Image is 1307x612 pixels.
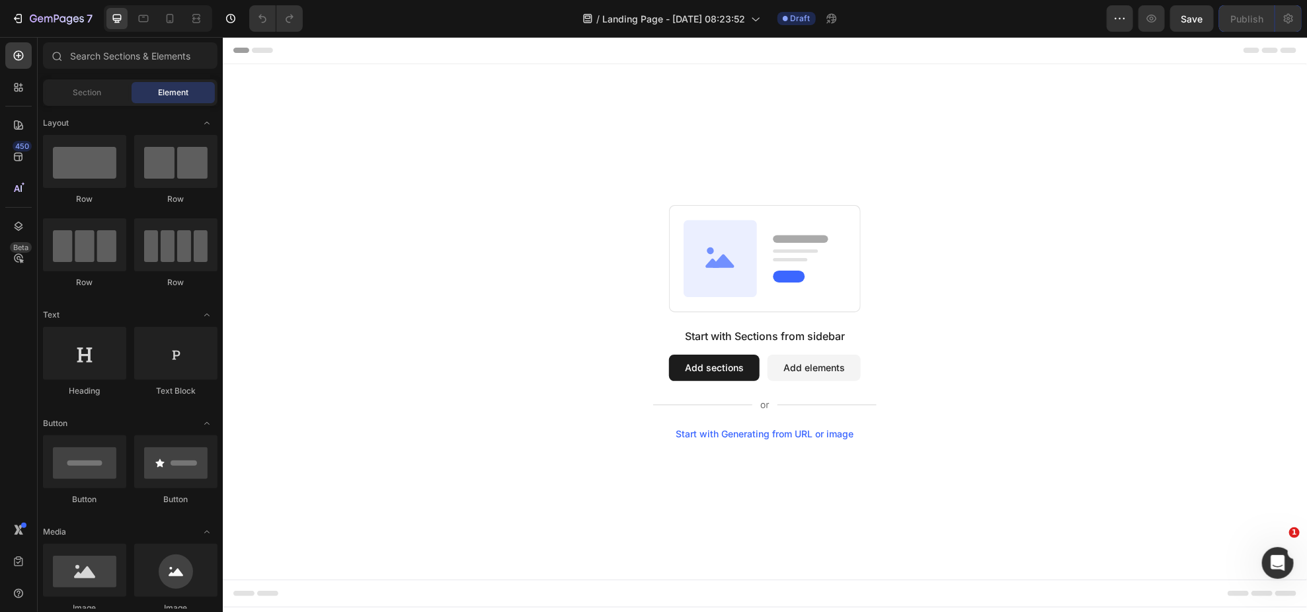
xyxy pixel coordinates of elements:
span: Section [73,87,102,99]
span: Draft [791,13,811,24]
span: / [597,12,600,26]
input: Search Sections & Elements [43,42,218,69]
div: Publish [1230,12,1263,26]
div: v 4.0.25 [37,21,65,32]
div: Heading [43,385,126,397]
span: 1 [1289,527,1300,538]
iframe: Design area [223,37,1307,612]
span: Toggle open [196,521,218,543]
button: Add sections [446,318,537,344]
iframe: Intercom live chat [1262,547,1294,579]
button: Add elements [545,318,638,344]
span: Toggle open [196,112,218,134]
div: 450 [13,141,32,152]
div: Beta [10,242,32,253]
span: Media [43,526,66,538]
div: Row [134,277,218,288]
img: website_grey.svg [21,34,32,45]
button: 7 [5,5,99,32]
div: Row [43,193,126,205]
div: Row [43,277,126,288]
span: Toggle open [196,304,218,326]
p: 7 [87,11,93,26]
div: Row [134,193,218,205]
span: Landing Page - [DATE] 08:23:52 [603,12,746,26]
button: Save [1170,5,1214,32]
div: Button [43,494,126,505]
div: Domain: [DOMAIN_NAME] [34,34,145,45]
div: Keywords nach Traffic [143,78,228,87]
div: Start with Generating from URL or image [454,392,631,402]
span: Layout [43,117,69,129]
span: Text [43,309,59,321]
img: logo_orange.svg [21,21,32,32]
span: Toggle open [196,413,218,434]
div: Text Block [134,385,218,397]
span: Save [1181,13,1203,24]
button: Publish [1219,5,1275,32]
span: Element [158,87,188,99]
div: Domain [68,78,97,87]
img: tab_domain_overview_orange.svg [54,77,64,87]
div: Start with Sections from sidebar [462,291,622,307]
span: Button [43,417,67,429]
img: tab_keywords_by_traffic_grey.svg [129,77,139,87]
div: Undo/Redo [249,5,303,32]
div: Button [134,494,218,505]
